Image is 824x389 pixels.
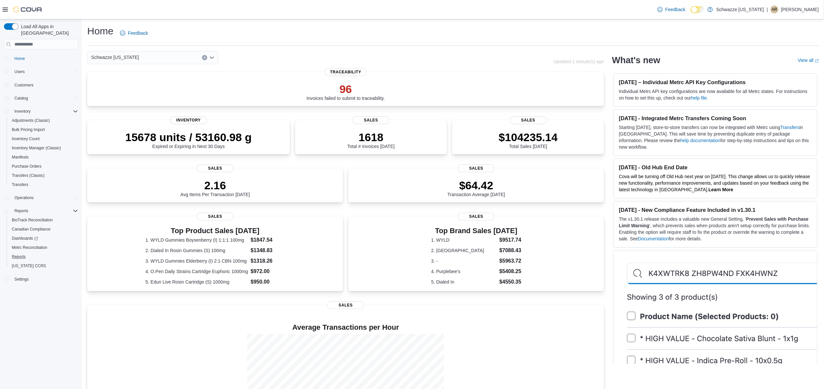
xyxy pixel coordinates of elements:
[7,116,81,125] button: Adjustments (Classic)
[499,278,521,286] dd: $4550.35
[12,173,45,178] span: Transfers (Classic)
[9,253,28,261] a: Reports
[146,227,285,235] h3: Top Product Sales [DATE]
[202,55,207,60] button: Clear input
[716,6,764,13] p: Schwazze [US_STATE]
[1,274,81,284] button: Settings
[7,225,81,234] button: Canadian Compliance
[9,153,31,161] a: Manifests
[12,254,26,259] span: Reports
[780,125,800,130] a: Transfers
[619,124,812,150] p: Starting [DATE], store-to-store transfers can now be integrated with Metrc using in [GEOGRAPHIC_D...
[9,126,48,134] a: Bulk Pricing Import
[7,215,81,225] button: BioTrack Reconciliation
[12,136,40,141] span: Inventory Count
[7,243,81,252] button: Metrc Reconciliation
[499,236,521,244] dd: $9517.74
[7,125,81,134] button: Bulk Pricing Import
[12,245,47,250] span: Metrc Reconciliation
[7,171,81,180] button: Transfers (Classic)
[14,96,28,101] span: Catalog
[619,216,809,228] strong: Prevent Sales with Purchase Limit Warning
[12,127,45,132] span: Bulk Pricing Import
[771,6,778,13] div: Austin Ronningen
[9,244,78,251] span: Metrc Reconciliation
[499,268,521,275] dd: $5408.25
[9,144,78,152] span: Inventory Manager (Classic)
[767,6,768,13] p: |
[691,95,707,101] a: help file
[125,131,252,149] div: Expired or Expiring in Next 30 Days
[12,107,78,115] span: Inventory
[12,55,28,63] a: Home
[12,236,38,241] span: Dashboards
[9,234,78,242] span: Dashboards
[7,234,81,243] a: Dashboards
[12,54,78,62] span: Home
[347,131,394,144] p: 1618
[12,207,31,215] button: Reports
[9,162,78,170] span: Purchase Orders
[638,236,669,241] a: Documentation
[9,225,78,233] span: Canadian Compliance
[9,225,53,233] a: Canadian Compliance
[9,135,78,143] span: Inventory Count
[9,216,78,224] span: BioTrack Reconciliation
[12,227,50,232] span: Canadian Compliance
[619,115,812,121] h3: [DATE] - Integrated Metrc Transfers Coming Soon
[146,237,248,243] dt: 1. WYLD Gummies Boysenberry (I) 1:1:1 100mg
[619,164,812,171] h3: [DATE] - Old Hub End Date
[14,83,33,88] span: Customers
[9,144,64,152] a: Inventory Manager (Classic)
[9,262,49,270] a: [US_STATE] CCRS
[9,181,31,189] a: Transfers
[12,217,53,223] span: BioTrack Reconciliation
[499,131,558,149] div: Total Sales [DATE]
[14,208,28,213] span: Reports
[7,261,81,270] button: [US_STATE] CCRS
[146,258,248,264] dt: 3. WYLD Gummies Elderberry (I) 2:1 CBN 100mg
[347,131,394,149] div: Total # Invoices [DATE]
[170,116,207,124] span: Inventory
[9,216,55,224] a: BioTrack Reconciliation
[307,83,385,96] p: 96
[1,206,81,215] button: Reports
[612,55,660,65] h2: What's new
[14,195,34,200] span: Operations
[12,94,30,102] button: Catalog
[815,59,819,63] svg: External link
[499,257,521,265] dd: $5963.72
[251,247,285,254] dd: $1348.83
[665,6,685,13] span: Feedback
[9,153,78,161] span: Manifests
[180,179,250,192] p: 2.16
[619,88,812,101] p: Individual Metrc API key configurations are now available for all Metrc states. For instructions ...
[619,207,812,213] h3: [DATE] - New Compliance Feature Included in v1.30.1
[619,79,812,85] h3: [DATE] – Individual Metrc API Key Configurations
[7,153,81,162] button: Manifests
[14,69,25,74] span: Users
[12,68,27,76] button: Users
[431,279,497,285] dt: 5. Dialed In
[327,301,364,309] span: Sales
[12,68,78,76] span: Users
[9,234,41,242] a: Dashboards
[680,138,720,143] a: help documentation
[12,194,78,202] span: Operations
[9,253,78,261] span: Reports
[180,179,250,197] div: Avg Items Per Transaction [DATE]
[691,6,704,13] input: Dark Mode
[9,135,42,143] a: Inventory Count
[92,324,599,331] h4: Average Transactions per Hour
[9,181,78,189] span: Transfers
[12,182,28,187] span: Transfers
[125,131,252,144] p: 15678 units / 53160.98 g
[251,278,285,286] dd: $950.00
[146,247,248,254] dt: 2. Dialed In Rosin Gummies (S) 100mg
[709,187,733,192] strong: Learn More
[9,117,78,124] span: Adjustments (Classic)
[431,237,497,243] dt: 1. WYLD
[325,68,367,76] span: Traceability
[4,51,78,301] nav: Complex example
